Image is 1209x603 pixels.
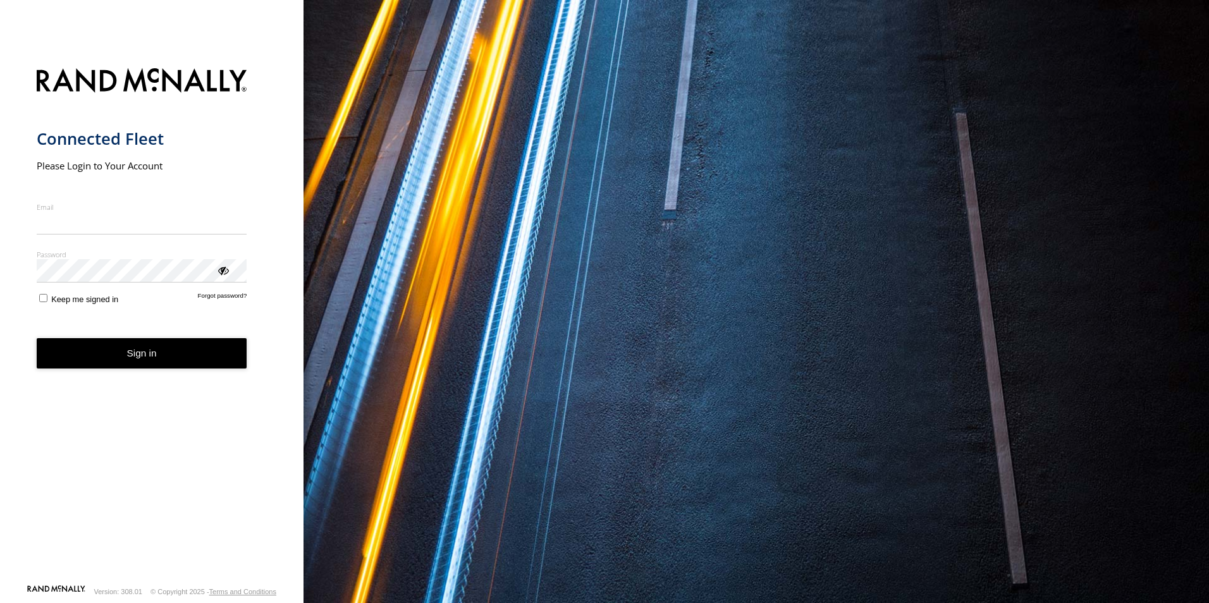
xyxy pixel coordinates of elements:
[37,66,247,98] img: Rand McNally
[150,588,276,595] div: © Copyright 2025 -
[94,588,142,595] div: Version: 308.01
[37,159,247,172] h2: Please Login to Your Account
[216,264,229,276] div: ViewPassword
[37,128,247,149] h1: Connected Fleet
[37,61,267,584] form: main
[37,202,247,212] label: Email
[37,338,247,369] button: Sign in
[198,292,247,304] a: Forgot password?
[37,250,247,259] label: Password
[27,585,85,598] a: Visit our Website
[51,295,118,304] span: Keep me signed in
[39,294,47,302] input: Keep me signed in
[209,588,276,595] a: Terms and Conditions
